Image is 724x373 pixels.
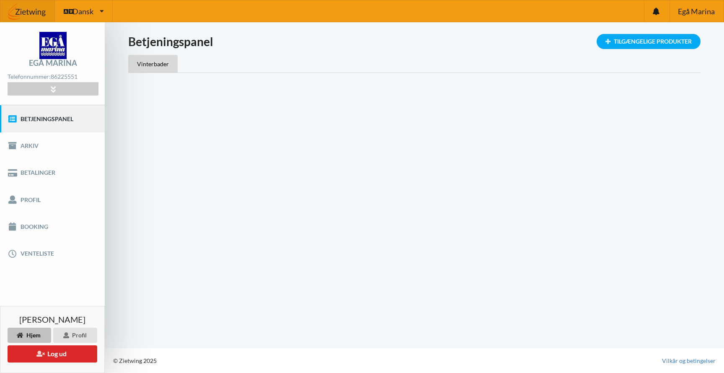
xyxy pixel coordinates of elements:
span: Egå Marina [678,8,715,15]
div: Telefonnummer: [8,71,98,83]
a: Vilkår og betingelser [662,357,716,365]
strong: 86225551 [51,73,78,80]
div: Hjem [8,328,51,343]
div: Tilgængelige Produkter [597,34,701,49]
div: Profil [53,328,97,343]
div: Vinterbader [128,55,178,73]
span: Dansk [72,8,93,15]
button: Log ud [8,345,97,363]
h1: Betjeningspanel [128,34,701,49]
span: [PERSON_NAME] [19,315,85,324]
img: logo [39,32,67,59]
div: Egå Marina [29,59,77,67]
